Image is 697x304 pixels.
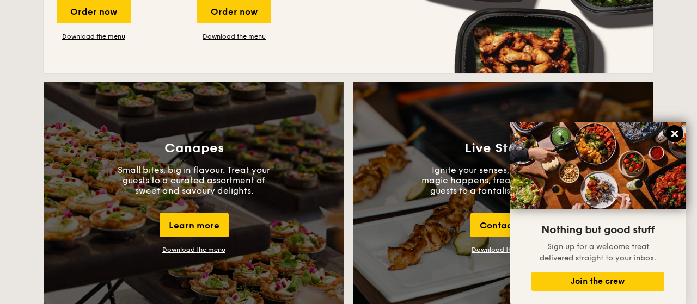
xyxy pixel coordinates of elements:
h3: Canapes [164,141,224,156]
a: Download the menu [197,32,271,41]
p: Ignite your senses, where culinary magic happens, treating you and your guests to a tantalising e... [421,165,585,196]
a: Download the menu [472,246,535,253]
h3: Live Station [464,141,542,156]
button: Join the crew [531,272,664,291]
span: Sign up for a welcome treat delivered straight to your inbox. [540,242,656,263]
button: Close [666,125,683,142]
a: Download the menu [57,32,131,41]
span: Nothing but good stuff [541,224,655,237]
div: Learn more [160,213,229,237]
div: Download the menu [162,246,225,253]
img: DSC07876-Edit02-Large.jpeg [510,122,686,209]
div: Contact us [470,213,536,237]
p: Small bites, big in flavour. Treat your guests to a curated assortment of sweet and savoury delig... [112,165,276,196]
